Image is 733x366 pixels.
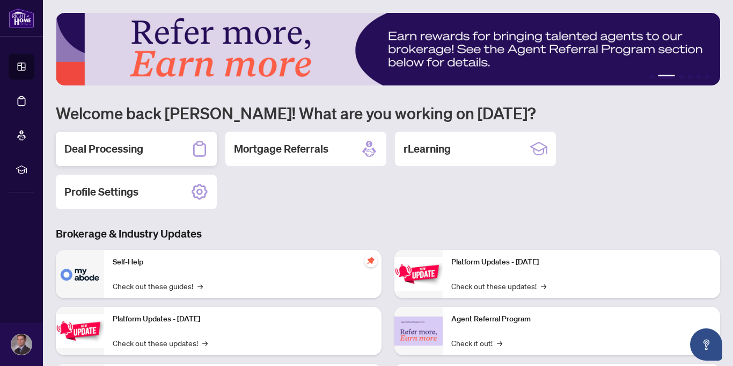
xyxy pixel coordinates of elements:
[690,328,722,361] button: Open asap
[113,313,373,325] p: Platform Updates - [DATE]
[202,337,208,349] span: →
[11,334,32,355] img: Profile Icon
[705,75,709,79] button: 6
[394,257,443,291] img: Platform Updates - June 23, 2025
[234,141,328,156] h2: Mortgage Referrals
[451,337,502,349] a: Check it out!→
[697,75,701,79] button: 5
[56,226,720,241] h3: Brokerage & Industry Updates
[658,75,675,79] button: 2
[113,256,373,268] p: Self-Help
[197,280,203,292] span: →
[404,141,451,156] h2: rLearning
[64,141,143,156] h2: Deal Processing
[56,250,104,298] img: Self-Help
[394,317,443,346] img: Agent Referral Program
[113,280,203,292] a: Check out these guides!→
[688,75,692,79] button: 4
[451,313,712,325] p: Agent Referral Program
[364,254,377,267] span: pushpin
[451,280,546,292] a: Check out these updates!→
[56,103,720,123] h1: Welcome back [PERSON_NAME]! What are you working on [DATE]?
[56,13,720,85] img: Slide 1
[679,75,684,79] button: 3
[56,314,104,348] img: Platform Updates - September 16, 2025
[649,75,654,79] button: 1
[113,337,208,349] a: Check out these updates!→
[451,256,712,268] p: Platform Updates - [DATE]
[541,280,546,292] span: →
[497,337,502,349] span: →
[9,8,34,28] img: logo
[64,184,138,199] h2: Profile Settings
